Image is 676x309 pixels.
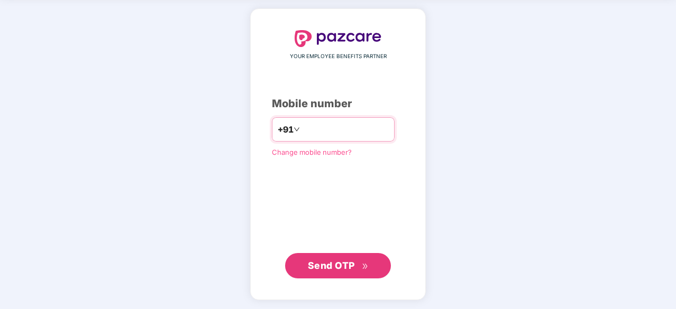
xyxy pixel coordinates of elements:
span: double-right [362,263,369,270]
span: Send OTP [308,260,355,271]
img: logo [295,30,381,47]
span: YOUR EMPLOYEE BENEFITS PARTNER [290,52,387,61]
span: +91 [278,123,294,136]
a: Change mobile number? [272,148,352,156]
div: Mobile number [272,96,404,112]
button: Send OTPdouble-right [285,253,391,278]
span: down [294,126,300,133]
